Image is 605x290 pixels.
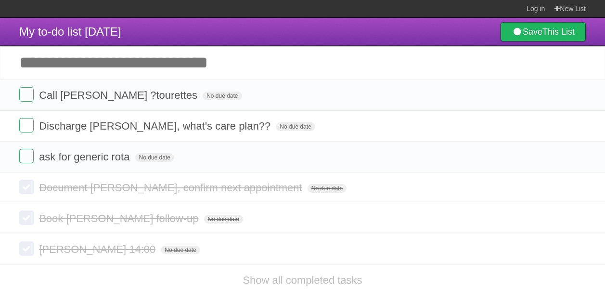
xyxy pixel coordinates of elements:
[19,211,34,225] label: Done
[542,27,575,37] b: This List
[276,122,315,131] span: No due date
[243,274,362,286] a: Show all completed tasks
[19,241,34,256] label: Done
[39,212,201,224] span: Book [PERSON_NAME] follow-up
[19,87,34,102] label: Done
[501,22,586,41] a: SaveThis List
[308,184,347,193] span: No due date
[19,25,121,38] span: My to-do list [DATE]
[204,215,243,224] span: No due date
[39,151,132,163] span: ask for generic rota
[19,118,34,132] label: Done
[203,92,242,100] span: No due date
[39,182,305,194] span: Document [PERSON_NAME], confirm next appointment
[39,89,200,101] span: Call [PERSON_NAME] ?tourettes
[19,180,34,194] label: Done
[135,153,174,162] span: No due date
[39,243,158,255] span: [PERSON_NAME] 14:00
[39,120,273,132] span: Discharge [PERSON_NAME], what's care plan??
[19,149,34,163] label: Done
[161,246,200,254] span: No due date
